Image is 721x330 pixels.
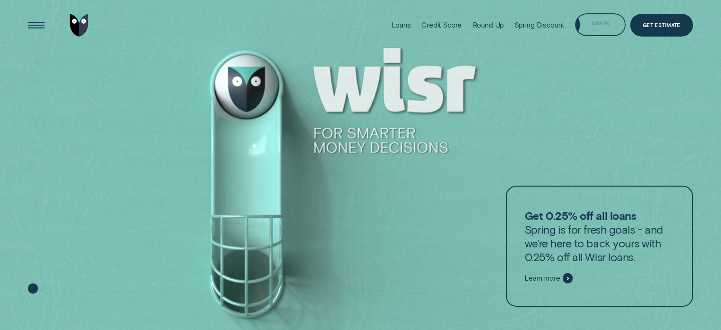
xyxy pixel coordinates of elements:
a: Get 0.25% off all loansSpring is for fresh goals - and we’re here to back yours with 0.25% off al... [506,186,694,306]
span: Learn more [525,274,560,283]
p: Spring is for fresh goals - and we’re here to back yours with 0.25% off all Wisr loans. [525,209,675,264]
div: Loans [392,20,411,29]
button: Open Menu [25,14,47,37]
a: Get Estimate [630,14,693,37]
div: Spring Discount [514,20,565,29]
img: Wisr [70,14,89,37]
strong: Get 0.25% off all loans [525,209,636,222]
button: Log in [575,13,626,36]
div: Round Up [472,20,504,29]
div: Credit Score [421,20,462,29]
